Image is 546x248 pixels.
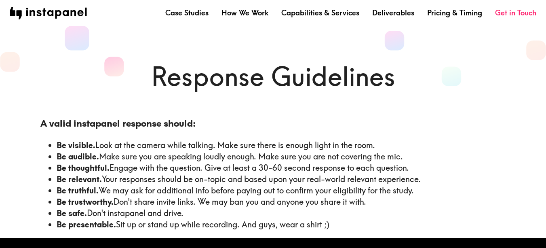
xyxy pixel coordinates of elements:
[10,7,87,19] img: instapanel
[57,163,110,173] b: Be thoughtful.
[57,151,99,161] b: Be audible.
[57,185,506,196] li: We may ask for additional info before paying out to confirm your eligibility for the study.
[40,58,506,95] h1: Response Guidelines
[57,185,99,195] b: Be truthful.
[57,140,95,150] b: Be visible.
[57,174,102,184] b: Be relevant.
[165,8,209,18] a: Case Studies
[57,174,506,185] li: Your responses should be on-topic and based upon your real-world relevant experience.
[40,117,506,130] h3: A valid instapanel response should:
[57,208,506,219] li: Don't instapanel and drive.
[57,208,87,218] b: Be safe.
[57,162,506,174] li: Engage with the question. Give at least a 30-60 second response to each question.
[495,8,536,18] a: Get in Touch
[57,196,506,208] li: Don't share invite links. We may ban you and anyone you share it with.
[57,219,116,229] b: Be presentable.
[57,151,506,162] li: Make sure you are speaking loudly enough. Make sure you are not covering the mic.
[57,140,506,151] li: Look at the camera while talking. Make sure there is enough light in the room.
[221,8,268,18] a: How We Work
[281,8,359,18] a: Capabilities & Services
[427,8,482,18] a: Pricing & Timing
[57,219,506,230] li: Sit up or stand up while recording. And guys, wear a shirt ;)
[57,197,114,207] b: Be trustworthy.
[372,8,414,18] a: Deliverables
